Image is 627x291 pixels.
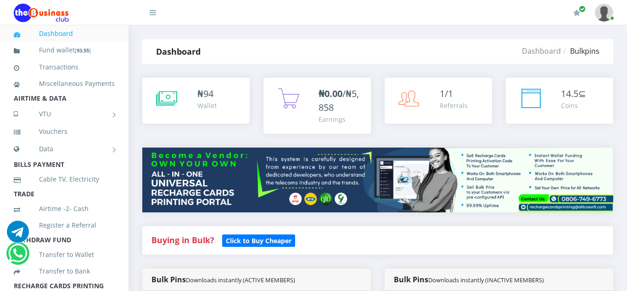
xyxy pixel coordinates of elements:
img: multitenant_rcp.png [142,148,613,212]
strong: Bulk Pins [151,274,295,285]
a: VTU [14,103,115,126]
a: Fund wallet[93.55] [14,40,115,61]
a: Vouchers [14,121,115,142]
a: Airtime -2- Cash [14,198,115,219]
a: Transfer to Wallet [14,244,115,265]
span: /₦5,858 [319,87,359,114]
div: ₦ [197,87,217,101]
b: Click to Buy Cheaper [226,236,291,245]
div: Wallet [197,101,217,110]
span: Renew/Upgrade Subscription [579,6,586,12]
a: Dashboard [14,23,115,44]
a: Transactions [14,57,115,78]
a: ₦94 Wallet [142,78,250,124]
strong: Buying in Bulk? [151,234,214,245]
a: Dashboard [522,46,561,56]
i: Renew/Upgrade Subscription [573,9,580,17]
span: 14.5 [561,87,578,100]
a: Chat for support [8,249,27,264]
li: Bulkpins [561,46,599,57]
span: 94 [203,87,213,100]
div: ⊆ [561,87,586,101]
a: Miscellaneous Payments [14,73,115,94]
span: 1/1 [440,87,453,100]
small: [ ] [75,47,91,54]
a: Register a Referral [14,215,115,236]
a: Click to Buy Cheaper [222,234,295,245]
a: 1/1 Referrals [385,78,492,124]
small: Downloads instantly (INACTIVE MEMBERS) [428,276,544,284]
a: Transfer to Bank [14,261,115,282]
div: Referrals [440,101,468,110]
b: 93.55 [77,47,89,54]
img: Logo [14,4,69,22]
div: Earnings [319,114,362,124]
b: ₦0.00 [319,87,342,100]
a: Data [14,137,115,160]
a: Chat for support [7,228,29,243]
div: Coins [561,101,586,110]
img: User [595,4,613,22]
small: Downloads instantly (ACTIVE MEMBERS) [186,276,295,284]
a: Cable TV, Electricity [14,169,115,190]
strong: Dashboard [156,46,201,57]
a: ₦0.00/₦5,858 Earnings [263,78,371,134]
strong: Bulk Pins [394,274,544,285]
